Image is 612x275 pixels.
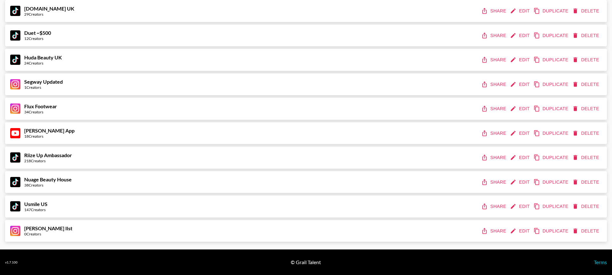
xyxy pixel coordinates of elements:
strong: [PERSON_NAME] lIst [24,225,72,231]
div: 38 Creators [24,183,72,187]
a: Terms [594,259,607,265]
div: 29 Creators [24,12,74,17]
div: 0 Creators [24,232,72,236]
button: share [480,79,509,90]
button: delete [571,176,602,188]
button: duplicate [532,54,571,66]
button: delete [571,225,602,237]
img: YouTube [10,128,20,138]
img: Instagram [10,79,20,89]
img: TikTok [10,177,20,187]
button: edit [509,176,532,188]
button: edit [509,225,532,237]
button: delete [571,5,602,17]
strong: Flux Footwear [24,103,57,109]
button: edit [509,5,532,17]
button: delete [571,79,602,90]
button: duplicate [532,5,571,17]
strong: Riize Up Ambassador [24,152,72,158]
button: delete [571,103,602,115]
button: duplicate [532,152,571,164]
button: delete [571,30,602,42]
button: share [480,201,509,212]
strong: Segway Updated [24,79,63,85]
button: share [480,225,509,237]
div: 1 Creators [24,85,63,90]
button: share [480,54,509,66]
button: share [480,127,509,139]
button: duplicate [532,127,571,139]
strong: Huda Beauty UK [24,54,62,60]
button: edit [509,30,532,42]
button: delete [571,152,602,164]
div: 18 Creators [24,134,75,139]
button: share [480,5,509,17]
button: duplicate [532,201,571,212]
button: delete [571,54,602,66]
button: share [480,103,509,115]
img: TikTok [10,6,20,16]
div: 218 Creators [24,158,72,163]
img: Instagram [10,226,20,236]
img: TikTok [10,201,20,211]
button: duplicate [532,225,571,237]
button: delete [571,127,602,139]
img: TikTok [10,55,20,65]
button: edit [509,201,532,212]
strong: Nuage Beauty House [24,176,72,182]
button: share [480,152,509,164]
img: TikTok [10,152,20,163]
button: edit [509,54,532,66]
div: v 1.7.100 [5,260,18,264]
button: edit [509,127,532,139]
button: duplicate [532,79,571,90]
button: edit [509,79,532,90]
strong: [DOMAIN_NAME] UK [24,5,74,11]
img: TikTok [10,30,20,41]
button: share [480,176,509,188]
img: Instagram [10,103,20,114]
div: © Grail Talent [291,259,321,265]
div: 12 Creators [24,36,51,41]
button: duplicate [532,176,571,188]
button: delete [571,201,602,212]
button: share [480,30,509,42]
div: 147 Creators [24,207,47,212]
div: 24 Creators [24,61,62,65]
button: duplicate [532,103,571,115]
div: 34 Creators [24,110,57,114]
strong: Duet ~$500 [24,30,51,36]
button: edit [509,152,532,164]
button: duplicate [532,30,571,42]
strong: Usmile US [24,201,47,207]
strong: [PERSON_NAME] App [24,127,75,134]
button: edit [509,103,532,115]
